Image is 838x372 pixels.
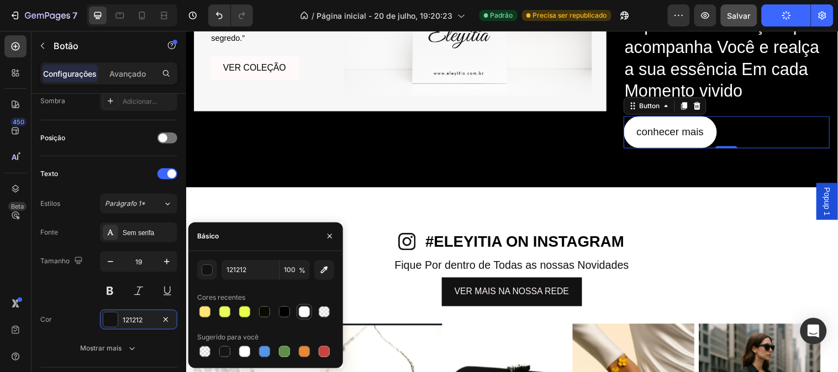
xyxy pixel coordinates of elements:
font: Sem serifa [123,229,154,237]
input: Ex: FFFFFF [222,260,279,280]
font: Estilos [40,199,60,208]
font: Configurações [44,69,97,78]
p: VER COLEÇÃO [38,30,102,46]
span: Popup 1 [646,159,657,188]
font: Avançado [109,69,146,78]
p: VER MAIS NA NOSSA REDE [273,257,390,273]
button: Mostrar mais [40,338,177,358]
a: VER MAIS NA NOSSA REDE [260,251,403,280]
font: 121212 [123,316,143,324]
font: Sombra [40,97,65,105]
p: conhecer mais [458,93,527,112]
font: 7 [72,10,77,21]
font: Texto [40,169,58,178]
font: Página inicial - 20 de julho, 19:20:23 [317,11,453,20]
div: Abra o Intercom Messenger [800,318,827,344]
font: Sugerido para você [197,333,259,341]
font: / [312,11,315,20]
p: Botão [54,39,147,52]
button: 7 [4,4,82,26]
div: Desfazer/Refazer [208,4,253,26]
font: Padrão [491,11,513,19]
font: Posição [40,134,65,142]
font: Salvar [728,11,751,20]
button: Salvar [721,4,757,26]
font: Precisa ser republicado [533,11,607,19]
font: Parágrafo 1* [105,199,145,208]
iframe: Área de design [186,31,838,372]
font: Cor [40,315,52,323]
font: 450 [13,118,24,126]
p: Voltar ao topo [20,320,72,331]
font: Cores recentes [197,293,245,301]
font: Beta [11,203,24,210]
font: Adicionar... [123,97,157,105]
a: VER COLEÇÃO [25,25,115,50]
a: conhecer mais [445,87,540,119]
font: Mostrar mais [81,344,122,352]
div: Button [459,71,484,81]
h2: #ELEYITIA ON INSTAGRAM [243,203,447,225]
font: Tamanho [40,257,70,265]
font: % [299,266,305,274]
h2: Fique Por dentro de Todas as nossas Novidades [8,230,655,246]
button: <p>Voltar ao topo</p> [13,313,91,338]
font: Fonte [40,228,58,236]
font: Botão [54,40,78,51]
button: Parágrafo 1* [100,194,177,214]
font: Básico [197,232,219,240]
